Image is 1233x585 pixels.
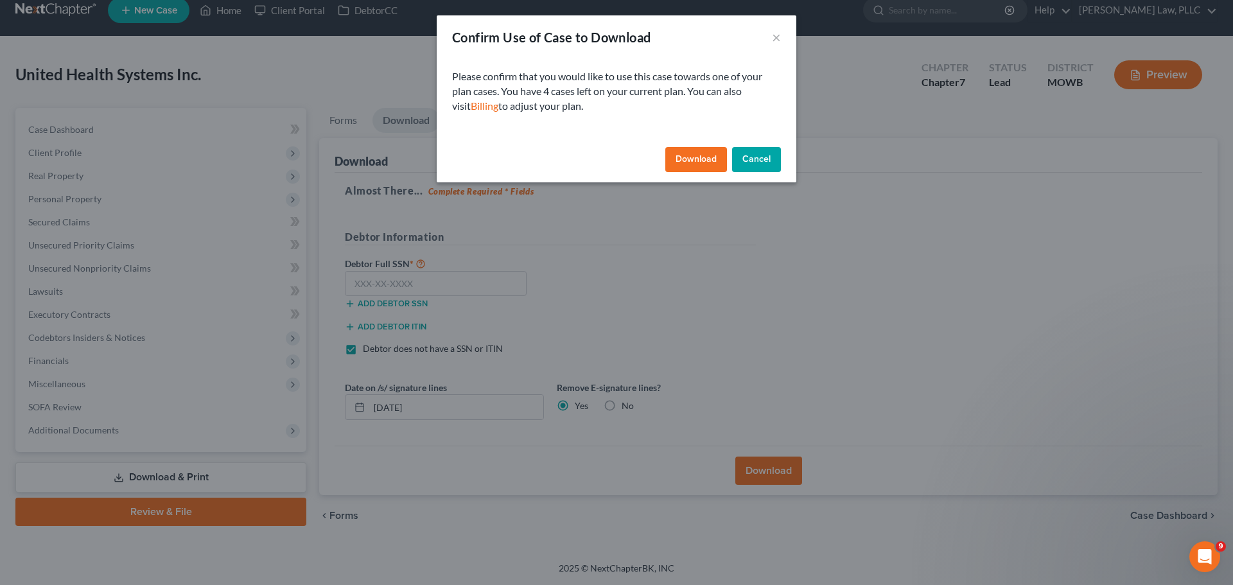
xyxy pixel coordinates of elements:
[772,30,781,45] button: ×
[1189,541,1220,572] iframe: Intercom live chat
[452,69,781,114] p: Please confirm that you would like to use this case towards one of your plan cases. You have 4 ca...
[471,100,498,112] a: Billing
[452,28,651,46] div: Confirm Use of Case to Download
[732,147,781,173] button: Cancel
[665,147,727,173] button: Download
[1216,541,1226,552] span: 9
